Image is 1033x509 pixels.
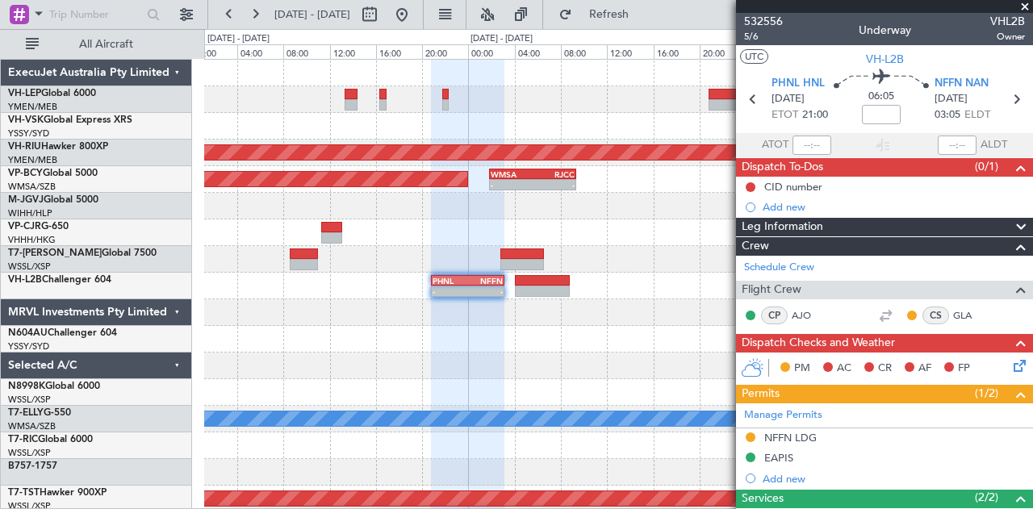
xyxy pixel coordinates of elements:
span: Services [742,490,784,508]
div: CS [922,307,949,324]
div: NFFN LDG [764,431,817,444]
div: WMSA [491,169,533,179]
span: M-JGVJ [8,195,44,205]
a: N604AUChallenger 604 [8,328,117,338]
a: T7-ELLYG-550 [8,408,71,418]
span: ELDT [964,107,990,123]
span: Owner [990,30,1025,44]
span: Crew [742,237,769,256]
div: 16:00 [654,44,700,59]
span: [DATE] - [DATE] [274,7,350,22]
div: 08:00 [283,44,329,59]
a: VH-RIUHawker 800XP [8,142,108,152]
a: VH-L2BChallenger 604 [8,275,111,285]
a: YMEN/MEB [8,101,57,113]
span: 21:00 [802,107,828,123]
span: PM [794,361,810,377]
a: T7-RICGlobal 6000 [8,435,93,444]
span: VH-L2B [8,275,42,285]
span: N8998K [8,382,45,391]
span: Leg Information [742,218,823,236]
div: Add new [763,200,1025,214]
div: 12:00 [330,44,376,59]
span: All Aircraft [42,39,170,50]
a: GLA [953,308,989,323]
div: NFFN [468,276,504,286]
input: Trip Number [49,2,142,27]
span: N604AU [8,328,48,338]
div: 00:00 [468,44,514,59]
span: VP-CJR [8,222,41,232]
a: M-JGVJGlobal 5000 [8,195,98,205]
a: WSSL/XSP [8,447,51,459]
a: N8998KGlobal 6000 [8,382,100,391]
span: T7-TST [8,488,40,498]
div: 04:00 [515,44,561,59]
a: YSSY/SYD [8,127,49,140]
span: VH-L2B [866,51,904,68]
div: - [533,180,575,190]
span: [DATE] [935,91,968,107]
a: VP-CJRG-650 [8,222,69,232]
div: [DATE] - [DATE] [207,32,270,46]
div: 04:00 [237,44,283,59]
a: T7-[PERSON_NAME]Global 7500 [8,248,157,258]
a: WMSA/SZB [8,420,56,432]
span: AC [837,361,851,377]
span: PHNL HNL [772,76,825,92]
div: 00:00 [191,44,237,59]
div: 08:00 [561,44,607,59]
a: VH-VSKGlobal Express XRS [8,115,132,125]
span: Permits [742,385,780,403]
span: VH-LEP [8,89,41,98]
a: B757-1757 [8,461,57,471]
span: Dispatch Checks and Weather [742,334,895,353]
span: (1/2) [975,385,998,402]
div: 20:00 [422,44,468,59]
a: WIHH/HLP [8,207,52,219]
button: All Aircraft [18,31,175,57]
button: Refresh [551,2,648,27]
a: VH-LEPGlobal 6000 [8,89,96,98]
a: WMSA/SZB [8,181,56,193]
span: VH-RIU [8,142,41,152]
div: Add new [763,472,1025,486]
span: VP-BCY [8,169,43,178]
div: PHNL [433,276,468,286]
span: AF [918,361,931,377]
span: Dispatch To-Dos [742,158,823,177]
div: Underway [859,22,911,39]
span: FP [958,361,970,377]
span: NFFN NAN [935,76,989,92]
span: 5/6 [744,30,783,44]
span: Refresh [575,9,643,20]
span: VH-VSK [8,115,44,125]
span: T7-ELLY [8,408,44,418]
span: Flight Crew [742,281,801,299]
a: Schedule Crew [744,260,814,276]
a: Manage Permits [744,407,822,423]
span: ATOT [762,137,788,153]
span: T7-[PERSON_NAME] [8,248,102,258]
span: [DATE] [772,91,805,107]
a: WSSL/XSP [8,261,51,273]
a: VP-BCYGlobal 5000 [8,169,98,178]
a: YMEN/MEB [8,154,57,166]
span: (0/1) [975,158,998,175]
span: B757-1 [8,461,40,471]
div: 12:00 [607,44,653,59]
span: 06:05 [868,89,894,105]
div: EAPIS [764,451,793,465]
button: UTC [740,49,768,64]
span: CR [878,361,892,377]
span: ALDT [981,137,1007,153]
a: T7-TSTHawker 900XP [8,488,107,498]
div: [DATE] - [DATE] [470,32,533,46]
div: 16:00 [376,44,422,59]
div: CID number [764,180,822,194]
div: CP [761,307,788,324]
a: WSSL/XSP [8,394,51,406]
input: --:-- [793,136,831,155]
div: 20:00 [700,44,746,59]
span: 03:05 [935,107,960,123]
